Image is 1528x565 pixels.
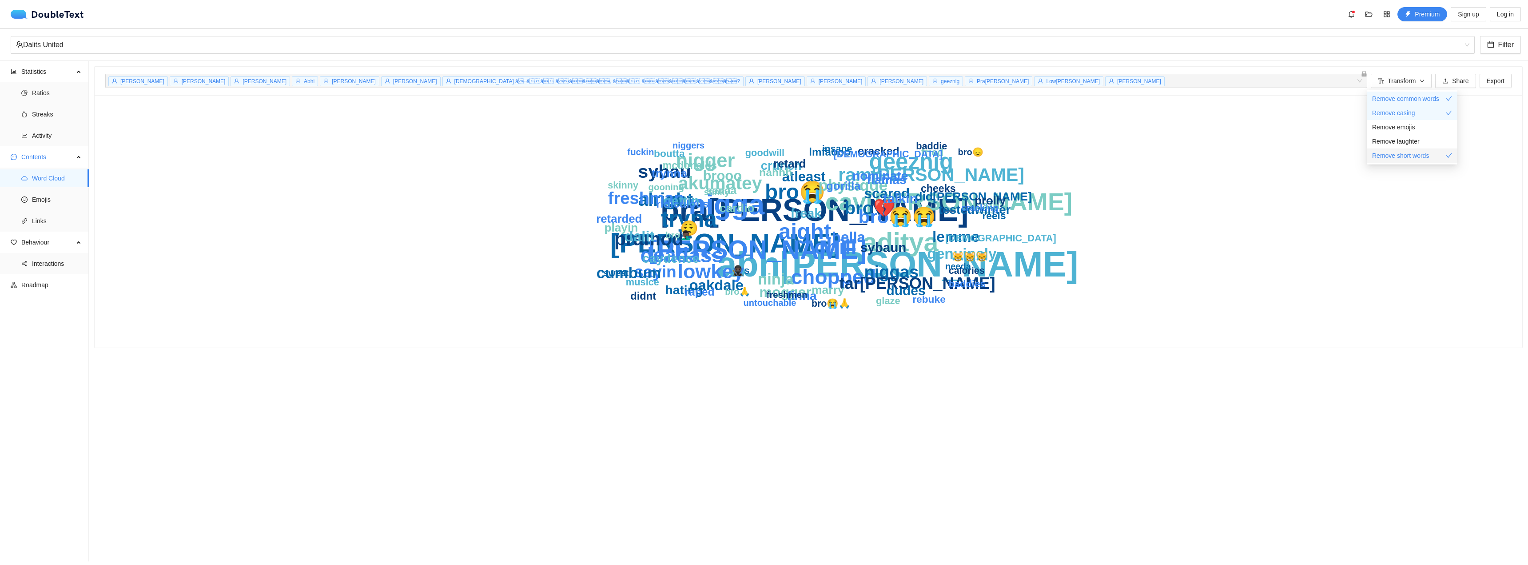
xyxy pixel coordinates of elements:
text: pramod [614,228,684,249]
span: Log in [1497,9,1514,19]
button: calendarFilter [1480,36,1521,54]
span: user [932,78,938,84]
span: appstore [1380,11,1393,18]
text: testedwinter [939,203,1011,216]
text: glaze [876,295,900,306]
text: prolly [975,194,1006,207]
span: [PERSON_NAME] [243,78,286,84]
span: Export [1487,76,1504,86]
button: Export [1480,74,1512,88]
text: rebuke [912,293,946,305]
span: calendar [1487,41,1494,49]
text: skinny [608,180,638,191]
text: [DEMOGRAPHIC_DATA] [945,232,1056,244]
span: user [446,78,451,84]
text: cheeks [921,183,956,194]
text: freshman [608,188,684,208]
button: bell [1344,7,1358,21]
span: apartment [11,282,17,288]
span: folder-open [1362,11,1376,18]
span: Remove laughter [1372,136,1420,146]
text: hating [665,283,703,297]
button: appstore [1380,7,1394,21]
text: pra[PERSON_NAME] [661,193,969,228]
text: finna [787,289,817,303]
span: user [323,78,329,84]
span: [PERSON_NAME] [1117,78,1161,84]
text: bro😭🙏 [812,298,851,309]
text: sayin [634,262,676,281]
text: [DEMOGRAPHIC_DATA] [834,149,943,160]
text: untouchable [744,298,796,308]
span: Premium [1415,9,1440,19]
span: [PERSON_NAME] [819,78,863,84]
text: niggers [672,140,704,150]
span: [PERSON_NAME] [182,78,226,84]
text: physique [818,176,887,194]
text: scared [864,185,910,201]
text: ninja [758,271,794,288]
text: brooo [703,168,742,184]
span: Abhi [304,78,314,84]
span: link [21,218,28,224]
span: font-size [1378,78,1384,85]
text: marry [812,283,844,297]
text: caydence [642,251,699,265]
span: [PERSON_NAME] [879,78,923,84]
text: insta [973,198,1000,212]
span: user [295,78,301,84]
text: fried [921,147,943,158]
text: lemme [932,228,979,245]
text: sweat [604,268,629,278]
text: mogger [760,284,812,300]
span: Remove short words [1372,151,1429,160]
span: Dalits United [16,36,1469,53]
text: baddies [948,278,986,289]
span: share-alt [21,260,28,267]
text: lowkey [677,260,744,283]
text: gorilla [826,180,861,192]
text: flamas [867,172,906,187]
text: ram[PERSON_NAME] [838,164,1024,185]
text: bro😭 [765,179,826,204]
text: nahhh [759,166,792,178]
span: user [749,78,754,84]
text: nigger [676,150,735,171]
text: fuckin [627,147,654,157]
text: cracking [961,203,999,212]
text: nominate [852,168,908,183]
text: reels [982,210,1006,221]
text: sybaun [860,240,906,255]
span: upload [1442,78,1448,85]
span: Behaviour [21,233,74,251]
span: Links [32,212,82,230]
text: needa [945,261,971,271]
span: Roadmap [21,276,82,294]
text: chopped [791,265,876,289]
text: cracked [858,145,899,157]
text: 😮‍💨 [680,220,699,237]
text: cardio [720,201,755,215]
span: geeznig [941,78,959,84]
text: [PERSON_NAME] [610,228,840,258]
text: aight [779,219,832,244]
span: check [1446,152,1452,159]
span: user [173,78,179,84]
span: heart [11,239,17,245]
text: retard [773,157,806,170]
span: user [810,78,816,84]
span: Remove common words [1372,94,1439,104]
text: tar[PERSON_NAME] [839,274,995,293]
text: oakdale [689,277,744,293]
a: logoDoubleText [11,10,84,19]
text: deadass [641,244,724,267]
span: [PERSON_NAME] [757,78,801,84]
span: thunderbolt [1405,11,1411,18]
span: Filter [1498,39,1514,50]
span: user [112,78,117,84]
text: playin [605,221,638,234]
text: atleast [782,169,826,184]
button: thunderboltPremium [1397,7,1447,21]
text: bro😭😭 [859,205,937,228]
span: Contents [21,148,74,166]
